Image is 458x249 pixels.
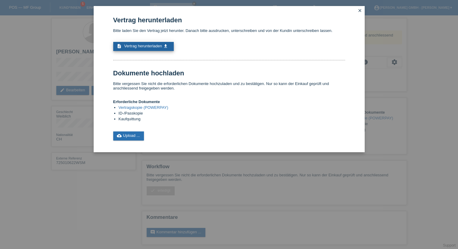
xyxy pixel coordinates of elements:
p: Bitte vergessen Sie nicht die erforderlichen Dokumente hochzuladen und zu bestätigen. Nur so kann... [113,81,345,90]
a: description Vertrag herunterladen get_app [113,42,174,51]
h1: Dokumente hochladen [113,69,345,77]
i: description [117,44,122,49]
a: Vertragskopie (POWERPAY) [119,105,168,110]
i: close [357,8,362,13]
li: Kaufquittung [119,117,345,122]
i: cloud_upload [117,133,122,138]
i: get_app [163,44,168,49]
li: ID-/Passkopie [119,111,345,117]
h4: Erforderliche Dokumente [113,99,345,104]
a: close [356,8,364,14]
span: Vertrag herunterladen [124,44,162,48]
h1: Vertrag herunterladen [113,16,345,24]
a: cloud_uploadUpload ... [113,131,144,140]
p: Bitte laden Sie den Vertrag jetzt herunter. Danach bitte ausdrucken, unterschreiben und von der K... [113,28,345,33]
